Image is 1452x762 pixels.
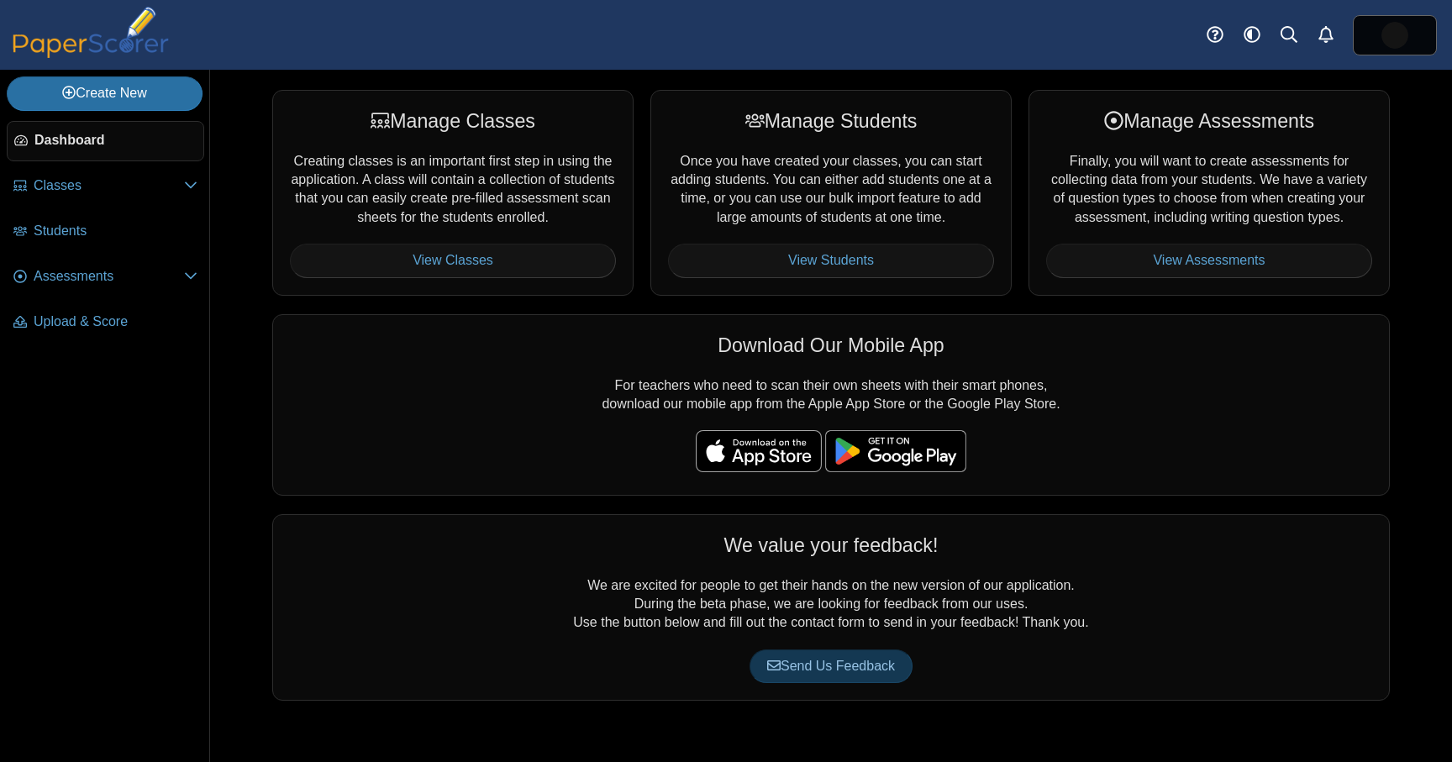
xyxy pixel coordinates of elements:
img: ps.FtIRDuy1UXOak3eh [1381,22,1408,49]
span: Dashboard [34,131,197,150]
img: apple-store-badge.svg [696,430,822,472]
span: Upload & Score [34,313,197,331]
div: Manage Classes [290,108,616,134]
a: View Classes [290,244,616,277]
span: Classes [34,176,184,195]
a: Students [7,212,204,252]
img: google-play-badge.png [825,430,966,472]
a: Send Us Feedback [750,649,913,683]
a: Upload & Score [7,302,204,343]
a: Alerts [1307,17,1344,54]
a: PaperScorer [7,46,175,60]
span: Assessments [34,267,184,286]
span: Andrew Schweitzer [1381,22,1408,49]
div: Finally, you will want to create assessments for collecting data from your students. We have a va... [1028,90,1390,295]
a: View Students [668,244,994,277]
div: For teachers who need to scan their own sheets with their smart phones, download our mobile app f... [272,314,1390,496]
a: Dashboard [7,121,204,161]
span: Students [34,222,197,240]
div: Manage Students [668,108,994,134]
img: PaperScorer [7,7,175,58]
div: Once you have created your classes, you can start adding students. You can either add students on... [650,90,1012,295]
div: We are excited for people to get their hands on the new version of our application. During the be... [272,514,1390,701]
div: Creating classes is an important first step in using the application. A class will contain a coll... [272,90,634,295]
span: Send Us Feedback [767,659,895,673]
a: Create New [7,76,203,110]
a: Assessments [7,257,204,297]
div: We value your feedback! [290,532,1372,559]
a: View Assessments [1046,244,1372,277]
div: Download Our Mobile App [290,332,1372,359]
div: Manage Assessments [1046,108,1372,134]
a: Classes [7,166,204,207]
a: ps.FtIRDuy1UXOak3eh [1353,15,1437,55]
